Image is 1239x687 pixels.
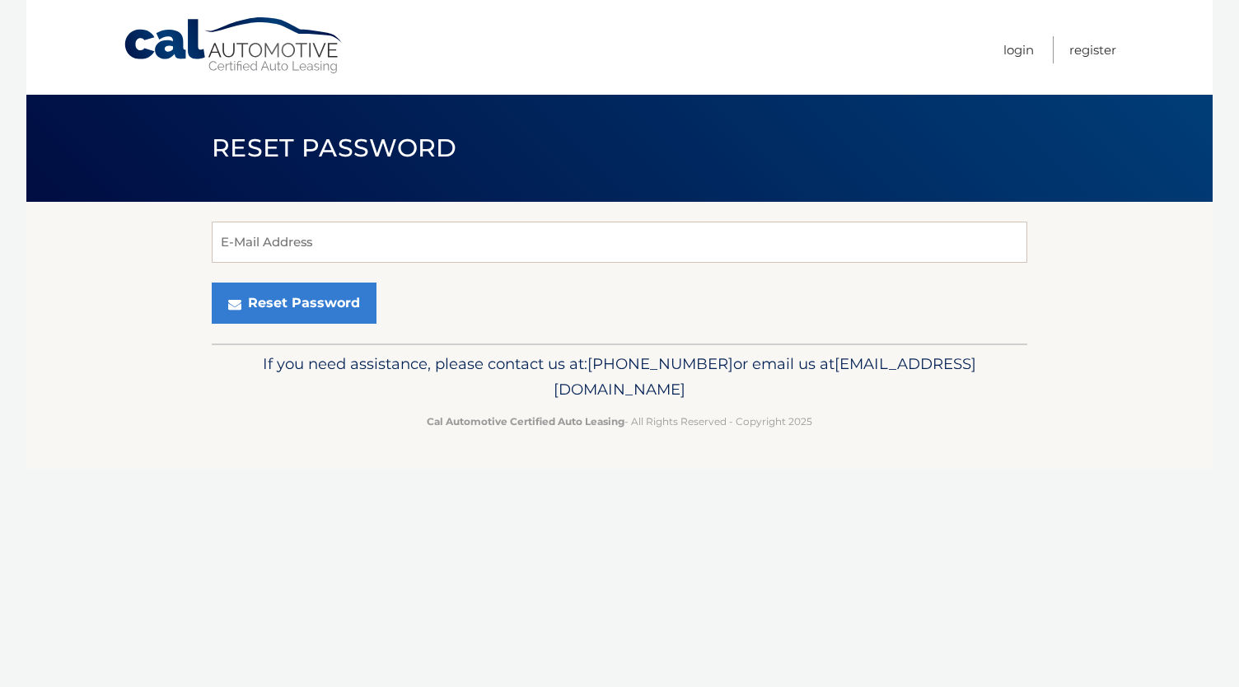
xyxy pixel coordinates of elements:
[427,415,624,428] strong: Cal Automotive Certified Auto Leasing
[1069,36,1116,63] a: Register
[123,16,345,75] a: Cal Automotive
[222,413,1017,430] p: - All Rights Reserved - Copyright 2025
[222,351,1017,404] p: If you need assistance, please contact us at: or email us at
[212,133,456,163] span: Reset Password
[212,283,376,324] button: Reset Password
[587,354,733,373] span: [PHONE_NUMBER]
[1003,36,1034,63] a: Login
[212,222,1027,263] input: E-Mail Address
